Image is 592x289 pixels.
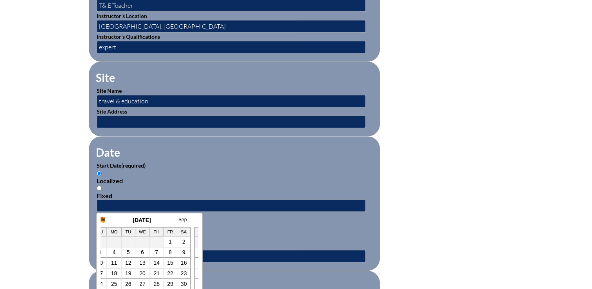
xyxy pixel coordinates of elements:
a: 19 [125,270,131,276]
a: 5 [127,249,130,255]
a: 1 [169,238,172,245]
a: 29 [167,281,173,287]
th: Fr [164,228,177,237]
a: July [97,217,105,222]
th: Sa [177,228,191,237]
h3: [DATE] [194,217,292,223]
div: Fixed [97,242,372,250]
a: 12 [125,260,131,266]
div: Localized [97,228,372,235]
th: Tu [122,228,135,237]
a: 9 [182,249,185,255]
a: 7 [155,249,158,255]
a: 2 [182,238,185,245]
h3: [DATE] [93,217,191,223]
a: 8 [169,249,172,255]
a: Sep [178,217,187,222]
a: 25 [111,281,117,287]
a: 15 [167,260,173,266]
label: Instructor’s Location [97,13,147,19]
label: Instructor’s Qualifications [97,33,160,40]
span: (required) [121,162,146,169]
a: 20 [139,270,146,276]
a: 22 [167,270,173,276]
legend: Date [95,146,121,159]
a: 13 [139,260,146,266]
a: 27 [139,281,146,287]
a: 14 [153,260,160,266]
legend: Site [95,71,116,84]
label: Site Name [97,87,122,94]
input: Localized [97,171,102,176]
th: Th [150,228,164,237]
a: 6 [141,249,144,255]
a: 16 [181,260,187,266]
label: Site Address [97,108,127,115]
label: Start Date [97,162,146,169]
th: Mo [107,228,122,237]
input: Fixed [97,186,102,191]
a: 30 [181,281,187,287]
div: Localized [97,177,372,184]
a: 23 [181,270,187,276]
a: 4 [113,249,116,255]
div: Fixed [97,192,372,199]
a: 11 [111,260,117,266]
a: 28 [153,281,160,287]
th: We [135,228,150,237]
th: Su [195,228,209,237]
a: 21 [153,270,160,276]
a: 26 [125,281,131,287]
a: 18 [111,270,117,276]
label: End Date [97,213,143,219]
